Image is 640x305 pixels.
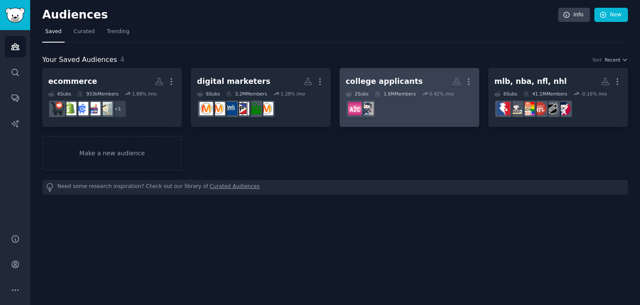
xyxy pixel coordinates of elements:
[523,91,567,97] div: 41.1M Members
[236,102,249,115] img: buhaydigital
[248,102,261,115] img: forhire
[48,76,97,87] div: ecommerce
[45,28,62,36] span: Saved
[132,91,156,97] div: 1.88 % /mo
[107,28,129,36] span: Trending
[224,102,237,115] img: ahrefs
[494,91,517,97] div: 6 Sub s
[77,91,119,97] div: 933k Members
[71,25,98,43] a: Curated
[260,102,273,115] img: AskMarketing
[42,68,182,127] a: ecommerce6Subs933kMembers1.88% /mo+1EcommerceSuccessecommerce_growthecommercemarketingshopifyecom...
[5,8,25,23] img: GummySearch logo
[42,180,628,195] div: Need some research inspiration? Check out our library of
[605,57,628,63] button: Recent
[42,55,117,65] span: Your Saved Audiences
[87,102,100,115] img: ecommerce_growth
[226,91,267,97] div: 3.2M Members
[346,76,423,87] div: college applicants
[521,102,534,115] img: baseball
[120,55,125,64] span: 4
[581,91,607,97] div: -0.16 % /mo
[375,91,415,97] div: 1.6M Members
[533,102,546,115] img: nfl
[593,57,602,63] div: Sort
[360,102,374,115] img: MBA
[109,100,127,118] div: + 1
[197,76,270,87] div: digital marketers
[99,102,112,115] img: EcommerceSuccess
[488,68,628,127] a: mlb, nba, nfl, nhl6Subs41.1MMembers-0.16% /momlbnhlnflbaseballhockeynba
[545,102,559,115] img: nhl
[42,8,558,22] h2: Audiences
[348,102,362,115] img: ApplyingToCollege
[281,91,305,97] div: 1.28 % /mo
[42,136,182,171] a: Make a new audience
[212,102,225,115] img: marketing
[346,91,368,97] div: 2 Sub s
[191,68,331,127] a: digital marketers6Subs3.2MMembers1.28% /moAskMarketingforhirebuhaydigitalahrefsmarketingDigitalMa...
[210,183,260,192] a: Curated Audiences
[558,8,590,22] a: Info
[63,102,76,115] img: shopify
[605,57,620,63] span: Recent
[42,25,65,43] a: Saved
[557,102,571,115] img: mlb
[429,91,454,97] div: 0.42 % /mo
[494,76,567,87] div: mlb, nba, nfl, nhl
[51,102,64,115] img: ecommerce
[509,102,522,115] img: hockey
[340,68,479,127] a: college applicants2Subs1.6MMembers0.42% /moMBAApplyingToCollege
[594,8,628,22] a: New
[75,102,88,115] img: ecommercemarketing
[48,91,71,97] div: 6 Sub s
[200,102,213,115] img: DigitalMarketing
[74,28,95,36] span: Curated
[104,25,132,43] a: Trending
[197,91,220,97] div: 6 Sub s
[497,102,510,115] img: nba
